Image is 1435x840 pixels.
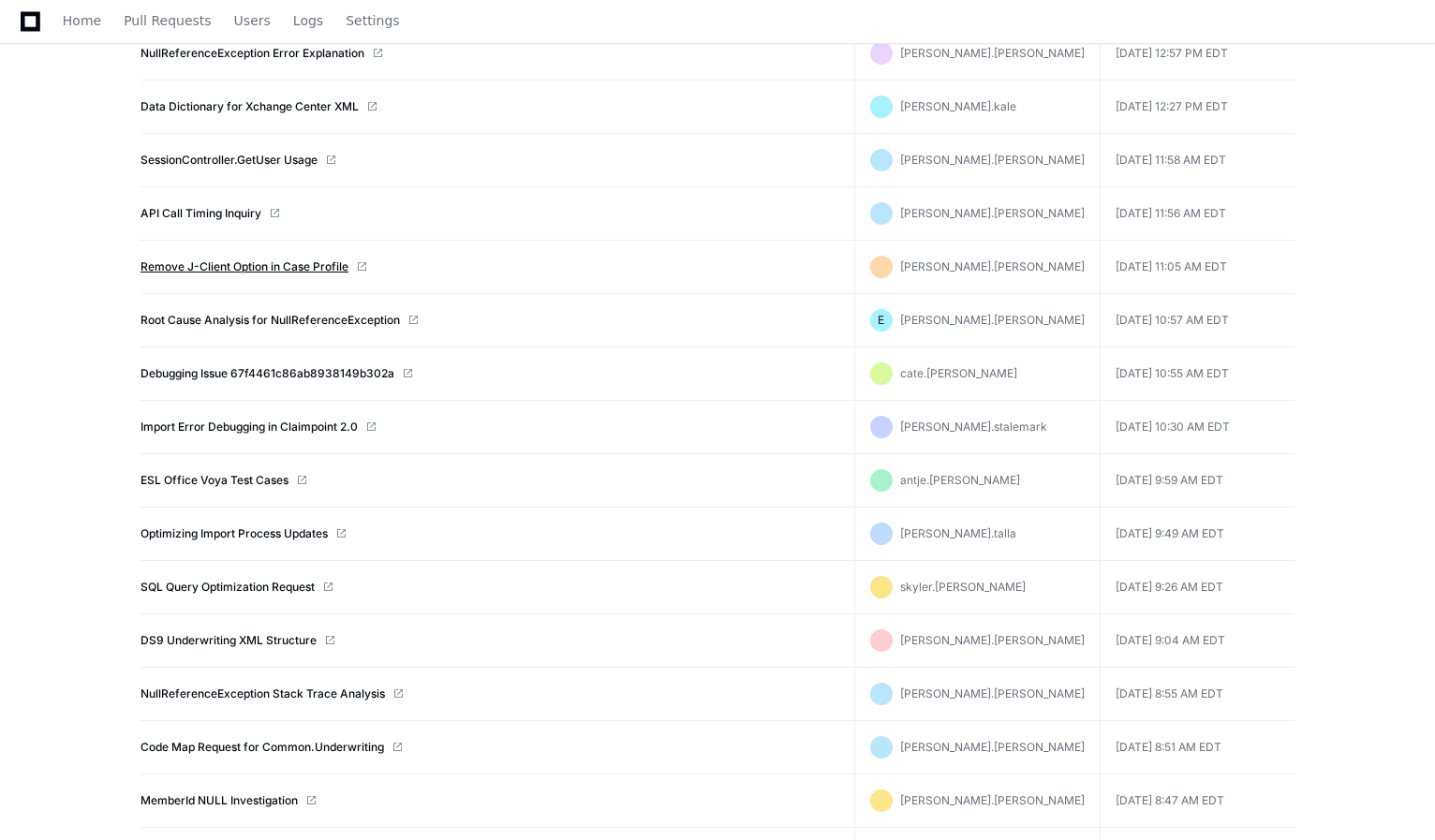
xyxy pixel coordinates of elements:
a: Debugging Issue 67f4461c86ab8938149b302a [141,366,394,381]
td: [DATE] 10:55 AM EDT [1100,347,1294,401]
span: [PERSON_NAME].[PERSON_NAME] [900,46,1085,60]
td: [DATE] 9:04 AM EDT [1100,614,1294,668]
td: [DATE] 11:56 AM EDT [1100,187,1294,241]
span: [PERSON_NAME].[PERSON_NAME] [900,259,1085,273]
td: [DATE] 11:58 AM EDT [1100,134,1294,187]
a: Code Map Request for Common.Underwriting [141,740,384,755]
a: Import Error Debugging in Claimpoint 2.0 [141,420,358,435]
td: [DATE] 10:57 AM EDT [1100,294,1294,347]
a: MemberId NULL Investigation [141,793,298,808]
h1: E [878,313,884,328]
td: [DATE] 8:51 AM EDT [1100,721,1294,774]
td: [DATE] 8:55 AM EDT [1100,668,1294,721]
a: Data Dictionary for Xchange Center XML [141,99,359,114]
span: Home [63,15,101,26]
span: [PERSON_NAME].[PERSON_NAME] [900,793,1085,807]
a: Remove J-Client Option in Case Profile [141,259,348,274]
span: [PERSON_NAME].[PERSON_NAME] [900,740,1085,754]
span: Users [234,15,271,26]
span: Settings [346,15,399,26]
span: Logs [293,15,323,26]
span: [PERSON_NAME].[PERSON_NAME] [900,206,1085,220]
a: Root Cause Analysis for NullReferenceException [141,313,400,328]
span: skyler.[PERSON_NAME] [900,580,1026,594]
a: ESL Office Voya Test Cases [141,473,288,488]
span: [PERSON_NAME].[PERSON_NAME] [900,686,1085,700]
a: API Call Timing Inquiry [141,206,261,221]
a: Optimizing Import Process Updates [141,526,328,541]
a: SQL Query Optimization Request [141,580,315,595]
span: [PERSON_NAME].[PERSON_NAME] [900,633,1085,647]
span: cate.[PERSON_NAME] [900,366,1017,380]
td: [DATE] 8:47 AM EDT [1100,774,1294,828]
td: [DATE] 12:57 PM EDT [1100,27,1294,81]
td: [DATE] 9:59 AM EDT [1100,454,1294,508]
span: Pull Requests [124,15,211,26]
td: [DATE] 11:05 AM EDT [1100,241,1294,294]
a: NullReferenceException Error Explanation [141,46,364,61]
td: [DATE] 10:30 AM EDT [1100,401,1294,454]
span: antje.[PERSON_NAME] [900,473,1020,487]
a: NullReferenceException Stack Trace Analysis [141,686,385,701]
span: [PERSON_NAME].stalemark [900,420,1047,434]
a: SessionController.GetUser Usage [141,153,318,168]
span: [PERSON_NAME].talla [900,526,1016,540]
span: [PERSON_NAME].kale [900,99,1016,113]
td: [DATE] 9:49 AM EDT [1100,508,1294,561]
span: [PERSON_NAME].[PERSON_NAME] [900,313,1085,327]
td: [DATE] 9:26 AM EDT [1100,561,1294,614]
span: [PERSON_NAME].[PERSON_NAME] [900,153,1085,167]
td: [DATE] 12:27 PM EDT [1100,81,1294,134]
a: DS9 Underwriting XML Structure [141,633,317,648]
